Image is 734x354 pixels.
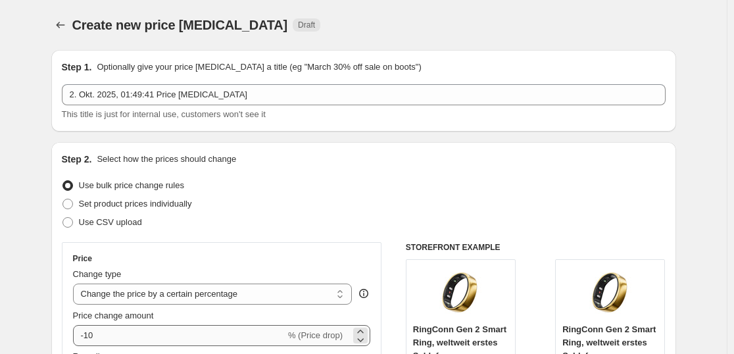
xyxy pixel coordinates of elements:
[79,199,192,209] span: Set product prices individually
[79,217,142,227] span: Use CSV upload
[406,242,666,253] h6: STOREFRONT EXAMPLE
[51,16,70,34] button: Price change jobs
[97,61,421,74] p: Optionally give your price [MEDICAL_DATA] a title (eg "March 30% off sale on boots")
[79,180,184,190] span: Use bulk price change rules
[288,330,343,340] span: % (Price drop)
[62,153,92,166] h2: Step 2.
[62,61,92,74] h2: Step 1.
[73,269,122,279] span: Change type
[584,266,637,319] img: 61cZzH9haoL_80x.jpg
[73,253,92,264] h3: Price
[97,153,236,166] p: Select how the prices should change
[73,325,285,346] input: -15
[73,311,154,320] span: Price change amount
[62,109,266,119] span: This title is just for internal use, customers won't see it
[62,84,666,105] input: 30% off holiday sale
[357,287,370,300] div: help
[72,18,288,32] span: Create new price [MEDICAL_DATA]
[298,20,315,30] span: Draft
[434,266,487,319] img: 61cZzH9haoL_80x.jpg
